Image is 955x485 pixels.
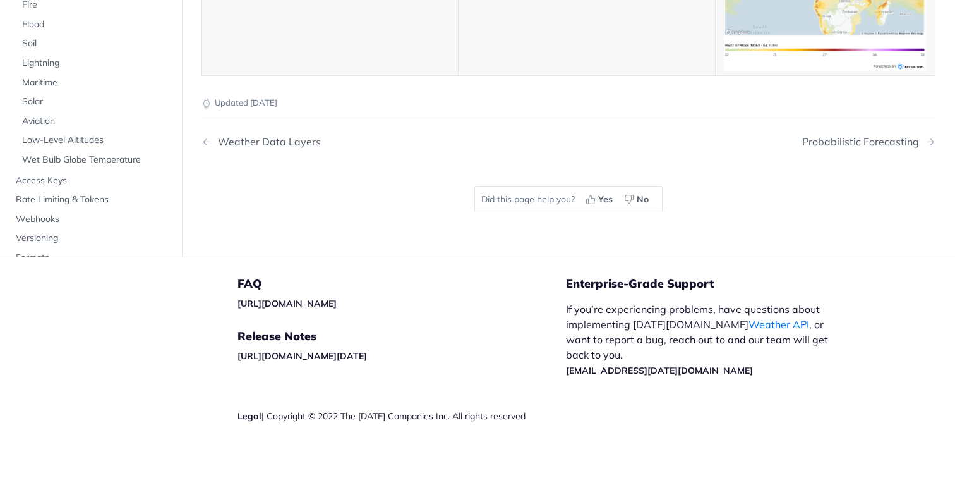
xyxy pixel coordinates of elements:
[201,136,516,148] a: Previous Page: Weather Data Layers
[237,276,566,292] h5: FAQ
[201,123,935,161] nav: Pagination Controls
[16,193,169,206] span: Rate Limiting & Tokens
[566,276,862,292] h5: Enterprise-Grade Support
[237,410,261,422] a: Legal
[637,193,649,206] span: No
[16,232,169,245] span: Versioning
[802,136,925,148] div: Probabilistic Forecasting
[237,410,566,422] div: | Copyright © 2022 The [DATE] Companies Inc. All rights reserved
[566,302,841,378] p: If you’re experiencing problems, have questions about implementing [DATE][DOMAIN_NAME] , or want ...
[16,112,172,131] a: Aviation
[620,190,656,209] button: No
[22,95,169,108] span: Solar
[16,175,169,187] span: Access Keys
[237,350,367,362] a: [URL][DOMAIN_NAME][DATE]
[581,190,620,209] button: Yes
[9,210,172,229] a: Webhooks
[22,38,169,51] span: Soil
[9,190,172,209] a: Rate Limiting & Tokens
[474,186,663,212] div: Did this page help you?
[9,229,172,248] a: Versioning
[16,131,172,150] a: Low-Level Altitudes
[16,92,172,111] a: Solar
[212,136,321,148] div: Weather Data Layers
[16,35,172,54] a: Soil
[22,115,169,128] span: Aviation
[16,213,169,226] span: Webhooks
[748,318,809,331] a: Weather API
[237,329,566,344] h5: Release Notes
[16,150,172,169] a: Wet Bulb Globe Temperature
[16,15,172,34] a: Flood
[9,249,172,267] a: Formats
[22,77,169,89] span: Maritime
[598,193,613,206] span: Yes
[237,298,337,309] a: [URL][DOMAIN_NAME]
[22,154,169,166] span: Wet Bulb Globe Temperature
[16,73,172,92] a: Maritime
[802,136,935,148] a: Next Page: Probabilistic Forecasting
[22,18,169,31] span: Flood
[201,97,935,109] p: Updated [DATE]
[16,252,169,264] span: Formats
[22,134,169,147] span: Low-Level Altitudes
[22,57,169,70] span: Lightning
[9,171,172,190] a: Access Keys
[566,365,753,376] a: [EMAIL_ADDRESS][DATE][DOMAIN_NAME]
[16,54,172,73] a: Lightning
